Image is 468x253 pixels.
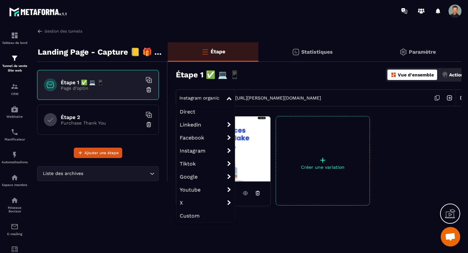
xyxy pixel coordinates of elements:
a: formationformationTableau de bord [2,27,28,49]
p: Planificateur [2,138,28,141]
a: emailemailE-mailing [2,218,28,241]
p: Tunnel de vente Site web [2,64,28,73]
span: Youtube [176,183,235,196]
p: Espace membre [2,183,28,187]
img: logo [9,6,68,18]
a: formationformationCRM [2,78,28,100]
a: social-networksocial-networkRéseaux Sociaux [2,192,28,218]
h6: Étape 2 [61,114,142,120]
p: Étape [211,48,225,55]
button: Ajouter une étape [74,148,122,158]
a: formationformationTunnel de vente Site web [2,49,28,78]
img: stats.20deebd0.svg [292,48,300,56]
img: email [11,223,19,231]
img: automations [11,105,19,113]
p: Vue d'ensemble [398,72,434,77]
a: schedulerschedulerPlanificateur [2,123,28,146]
a: automationsautomationsAutomatisations [2,146,28,169]
a: automationsautomationsEspace membre [2,169,28,192]
span: Direct [176,105,235,118]
input: Search for option [84,170,148,177]
p: Webinaire [2,115,28,118]
img: trash [146,87,152,93]
p: Tableau de bord [2,41,28,45]
img: arrow-next.bcc2205e.svg [443,92,456,104]
img: formation [11,32,19,39]
img: actions.d6e523a2.png [442,72,448,78]
span: Facebook [176,131,235,144]
a: automationsautomationsWebinaire [2,100,28,123]
h3: Étape 1 ✅ 💻 📱 [176,70,240,79]
div: Ouvrir le chat [441,227,460,246]
p: Réseaux Sociaux [2,206,28,213]
img: bars-o.4a397970.svg [201,48,209,56]
span: Custom [176,209,235,222]
a: Gestion des tunnels [37,28,82,34]
span: Linkedin [176,118,235,131]
p: Purchase Thank You [61,120,142,126]
img: dashboard-orange.40269519.svg [391,72,396,78]
a: [URL][PERSON_NAME][DOMAIN_NAME] [235,95,321,100]
span: Google [176,170,235,183]
span: Liste des archives [41,170,84,177]
div: Search for option [37,166,159,181]
img: formation [11,54,19,62]
img: formation [11,83,19,90]
p: Automatisations [2,160,28,164]
img: arrow [37,28,43,34]
img: automations [11,174,19,181]
p: Landing Page - Capture 📒 🎁 Guide Offert Core [38,46,163,59]
p: Paramètre [409,49,436,55]
p: E-mailing [2,232,28,236]
p: Statistiques [301,49,333,55]
img: scheduler [11,128,19,136]
img: trash [146,121,152,128]
h6: Étape 1 ✅ 💻 📱 [61,79,142,86]
p: + [276,155,370,165]
p: Actions [449,72,466,77]
span: X [176,196,235,209]
span: Tiktok [176,157,235,170]
img: setting-gr.5f69749f.svg [399,48,407,56]
img: automations [11,151,19,159]
span: Instagram organic [179,95,219,100]
p: CRM [2,92,28,96]
span: Instagram [176,144,235,157]
p: Créer une variation [276,165,370,170]
p: Page d'optin [61,86,142,91]
span: Ajouter une étape [84,150,119,156]
img: social-network [11,196,19,204]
